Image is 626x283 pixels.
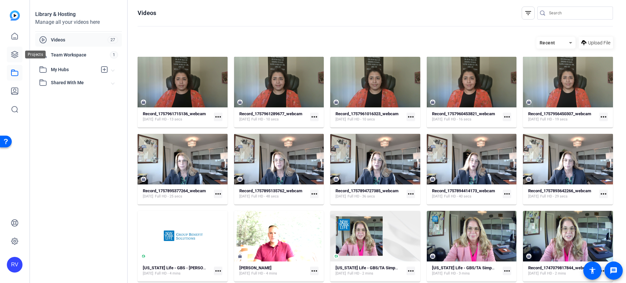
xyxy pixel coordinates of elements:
span: Full HD - 36 secs [348,194,375,199]
span: Full HD - 2 mins [348,271,373,276]
mat-icon: more_horiz [503,267,511,275]
a: Record_1747079817844_webcam[DATE]Full HD - 2 mins [528,265,597,276]
span: [DATE] [239,271,250,276]
span: Full HD - 4 mins [251,271,277,276]
a: Record_1757894727385_webcam[DATE]Full HD - 36 secs [335,188,404,199]
span: Full HD - 10 secs [348,117,375,122]
span: [DATE] [335,271,346,276]
span: [DATE] [239,117,250,122]
span: Team Workspace [51,52,110,58]
mat-icon: more_horiz [310,113,319,121]
a: Record_1757893642266_webcam[DATE]Full HD - 29 secs [528,188,597,199]
span: Full HD - 16 secs [444,117,471,122]
span: Videos [51,37,108,43]
span: [DATE] [528,117,539,122]
mat-icon: accessibility [589,267,596,275]
a: [US_STATE] Life - GBS - [PERSON_NAME][DATE]Full HD - 4 mins [143,265,211,276]
span: Full HD - 40 secs [444,194,471,199]
mat-icon: message [610,267,618,275]
span: [DATE] [143,271,153,276]
span: Full HD - 25 secs [155,194,182,199]
div: RV [7,257,22,273]
input: Search [549,9,608,17]
a: Record_1757961715136_webcam[DATE]Full HD - 13 secs [143,111,211,122]
h1: Videos [138,9,156,17]
span: Full HD - 4 mins [155,271,181,276]
strong: Record_1757894727385_webcam [335,188,398,193]
span: Full HD - 13 secs [155,117,182,122]
span: [DATE] [335,194,346,199]
strong: Record_1757895377264_webcam [143,188,206,193]
span: Full HD - 19 secs [540,117,568,122]
strong: Record_1757956450307_webcam [528,111,591,116]
mat-icon: more_horiz [214,267,222,275]
mat-icon: more_horiz [599,267,608,275]
span: My Hubs [51,66,97,73]
strong: Record_1747079817844_webcam [528,265,591,270]
strong: Record_1757961016323_webcam [335,111,398,116]
mat-icon: filter_list [524,9,532,17]
strong: Record_1757961715136_webcam [143,111,206,116]
mat-expansion-panel-header: Shared With Me [35,76,122,89]
span: [DATE] [432,194,442,199]
strong: Record_1757894414173_webcam [432,188,495,193]
button: Upload File [579,37,613,49]
mat-icon: more_horiz [310,190,319,198]
span: Full HD - 3 mins [444,271,470,276]
strong: Record_1757960453821_webcam [432,111,495,116]
mat-icon: more_horiz [214,113,222,121]
span: Shared With Me [51,79,112,86]
strong: [US_STATE] Life - GBS/TA Simple (47933) [432,265,511,270]
mat-icon: more_horiz [214,190,222,198]
div: Projects [25,51,46,58]
a: Record_1757956450307_webcam[DATE]Full HD - 19 secs [528,111,597,122]
mat-icon: more_horiz [599,190,608,198]
a: Record_1757894414173_webcam[DATE]Full HD - 40 secs [432,188,500,199]
span: Full HD - 48 secs [251,194,279,199]
img: blue-gradient.svg [10,10,20,21]
strong: Record_1757893642266_webcam [528,188,591,193]
a: Record_1757961289677_webcam[DATE]Full HD - 10 secs [239,111,308,122]
span: [DATE] [143,117,153,122]
span: Full HD - 29 secs [540,194,568,199]
span: [DATE] [239,194,250,199]
span: [DATE] [528,194,539,199]
strong: [US_STATE] Life - GBS - [PERSON_NAME] [143,265,221,270]
span: Upload File [588,39,610,46]
mat-icon: more_horiz [599,113,608,121]
mat-icon: more_horiz [503,113,511,121]
strong: Record_1757895135762_webcam [239,188,302,193]
span: Full HD - 10 secs [251,117,279,122]
strong: Record_1757961289677_webcam [239,111,302,116]
mat-expansion-panel-header: My Hubs [35,63,122,76]
a: Record_1757960453821_webcam[DATE]Full HD - 16 secs [432,111,500,122]
mat-icon: more_horiz [407,190,415,198]
span: [DATE] [432,271,442,276]
a: Record_1757961016323_webcam[DATE]Full HD - 10 secs [335,111,404,122]
mat-icon: more_horiz [407,113,415,121]
div: Manage all your videos here [35,18,122,26]
span: [DATE] [143,194,153,199]
span: 1 [110,51,118,58]
strong: [US_STATE] Life - GBS/TA Simple (47936) [335,265,414,270]
a: [US_STATE] Life - GBS/TA Simple (47936)[DATE]Full HD - 2 mins [335,265,404,276]
a: Record_1757895135762_webcam[DATE]Full HD - 48 secs [239,188,308,199]
a: Record_1757895377264_webcam[DATE]Full HD - 25 secs [143,188,211,199]
mat-icon: more_horiz [407,267,415,275]
mat-icon: more_horiz [310,267,319,275]
span: 27 [108,36,118,43]
span: Full HD - 2 mins [540,271,566,276]
span: [DATE] [432,117,442,122]
div: Library & Hosting [35,10,122,18]
a: [US_STATE] Life - GBS/TA Simple (47933)[DATE]Full HD - 3 mins [432,265,500,276]
span: Recent [540,40,555,45]
span: [DATE] [528,271,539,276]
span: [DATE] [335,117,346,122]
mat-icon: more_horiz [503,190,511,198]
a: [PERSON_NAME][DATE]Full HD - 4 mins [239,265,308,276]
strong: [PERSON_NAME] [239,265,272,270]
